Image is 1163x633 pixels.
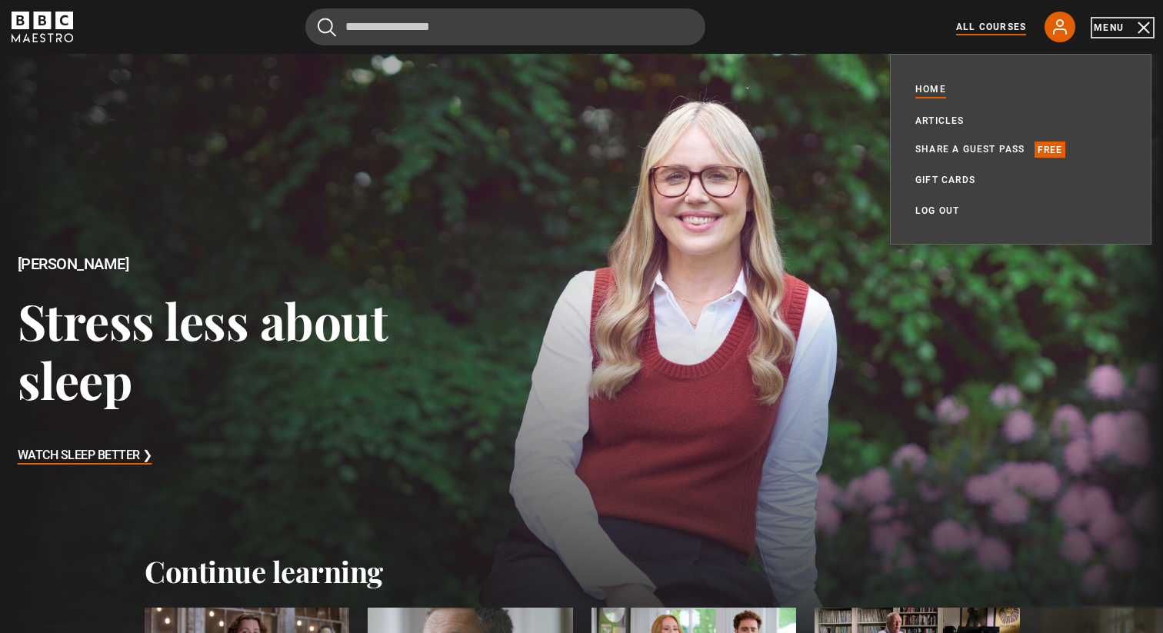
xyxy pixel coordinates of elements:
[915,142,1025,157] a: Share a guest pass
[1035,142,1066,157] p: Free
[305,8,705,45] input: Search
[145,554,1018,589] h2: Continue learning
[915,203,959,218] a: Log out
[915,82,946,98] a: Home
[18,255,465,273] h2: [PERSON_NAME]
[1094,20,1151,35] button: Toggle navigation
[956,20,1026,34] a: All Courses
[318,18,336,37] button: Submit the search query
[12,12,73,42] svg: BBC Maestro
[18,291,465,410] h3: Stress less about sleep
[915,113,965,128] a: Articles
[18,445,152,468] h3: Watch Sleep Better ❯
[915,172,975,188] a: Gift Cards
